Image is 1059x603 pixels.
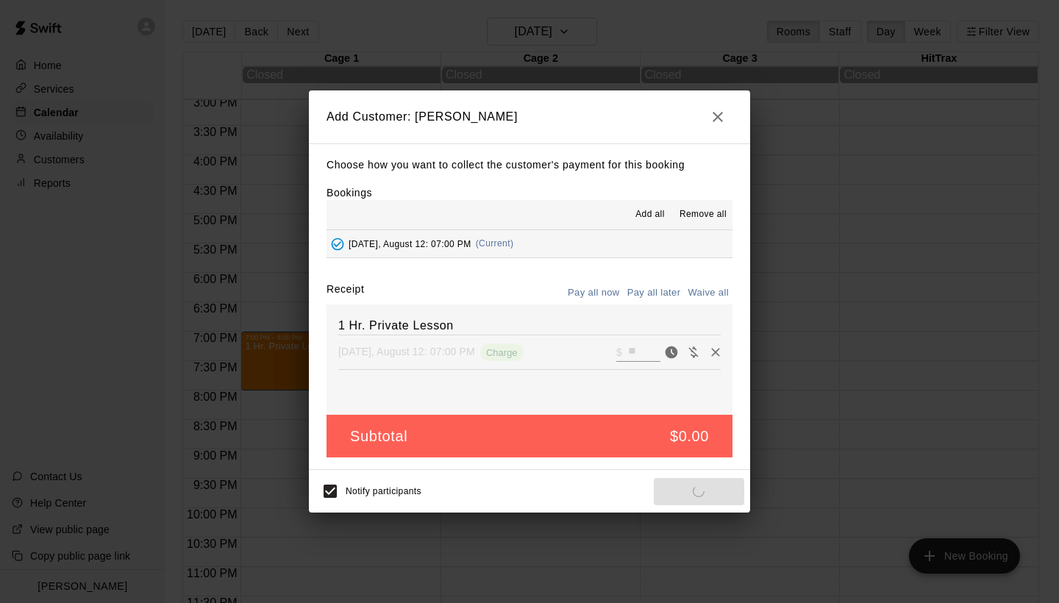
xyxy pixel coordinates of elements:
span: Add all [635,207,665,222]
h2: Add Customer: [PERSON_NAME] [309,90,750,143]
p: Choose how you want to collect the customer's payment for this booking [327,156,732,174]
span: [DATE], August 12: 07:00 PM [349,238,471,249]
p: $ [616,345,622,360]
span: Pay now [660,345,682,357]
button: Waive all [684,282,732,304]
button: Pay all later [624,282,685,304]
button: Added - Collect Payment[DATE], August 12: 07:00 PM(Current) [327,230,732,257]
p: [DATE], August 12: 07:00 PM [338,344,475,359]
button: Remove [705,341,727,363]
button: Remove all [674,203,732,226]
span: Notify participants [346,487,421,497]
span: Waive payment [682,345,705,357]
h5: $0.00 [670,427,709,446]
h6: 1 Hr. Private Lesson [338,316,721,335]
span: Remove all [680,207,727,222]
label: Bookings [327,187,372,199]
label: Receipt [327,282,364,304]
button: Pay all now [564,282,624,304]
button: Add all [627,203,674,226]
span: (Current) [476,238,514,249]
h5: Subtotal [350,427,407,446]
button: Added - Collect Payment [327,233,349,255]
